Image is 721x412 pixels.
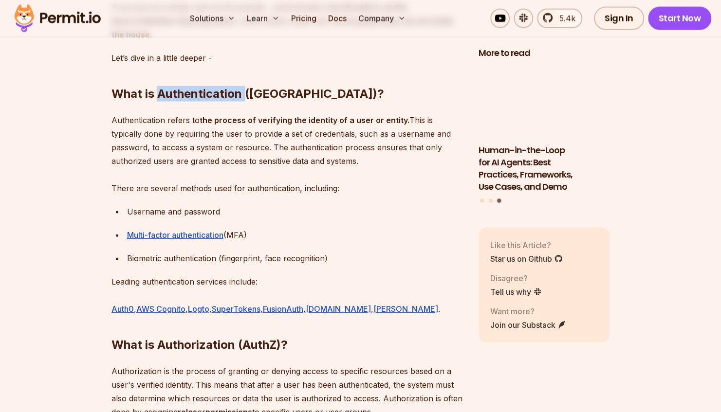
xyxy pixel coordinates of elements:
[111,16,453,39] strong: inside the house
[489,198,493,202] button: Go to slide 2
[111,304,134,314] a: Auth0
[111,113,463,195] p: Authentication refers to This is typically done by requiring the user to provide a set of credent...
[490,252,563,264] a: Star us on Github
[594,7,644,30] a: Sign In
[212,304,260,314] a: SuperTokens
[490,286,542,297] a: Tell us why
[537,9,582,28] a: 5.4k
[243,9,283,28] button: Learn
[490,239,563,251] p: Like this Article?
[127,228,463,242] p: (MFA)
[479,65,610,193] a: Human-in-the-Loop for AI Agents: Best Practices, Frameworks, Use Cases, and DemoHuman-in-the-Loop...
[200,115,409,125] strong: the process of verifying the identity of a user or entity.
[111,51,463,65] p: Let’s dive in a little deeper -
[186,9,239,28] button: Solutions
[111,47,463,102] h2: What is Authentication ([GEOGRAPHIC_DATA])?
[306,304,371,314] a: [DOMAIN_NAME]
[479,144,610,192] h3: Human-in-the-Loop for AI Agents: Best Practices, Frameworks, Use Cases, and Demo
[490,272,542,284] p: Disagree?
[10,2,105,35] img: Permit logo
[479,65,610,139] img: Human-in-the-Loop for AI Agents: Best Practices, Frameworks, Use Cases, and Demo
[490,319,566,330] a: Join our Substack
[354,9,409,28] button: Company
[479,65,610,204] div: Posts
[373,304,438,314] a: [PERSON_NAME]
[554,13,575,24] span: 5.4k
[497,198,501,203] button: Go to slide 3
[263,304,303,314] a: FusionAuth
[648,7,712,30] a: Start Now
[127,205,463,218] p: Username and password
[111,298,463,353] h2: What is Authorization (AuthZ)?
[127,251,463,265] p: Biometric authentication (fingerprint, face recognition)
[490,305,566,317] p: Want more?
[127,230,223,240] a: Multi-factor authentication
[479,65,610,193] li: 3 of 3
[324,9,351,28] a: Docs
[111,275,463,316] p: Leading authentication services include: , , , , , , .
[480,198,484,202] button: Go to slide 1
[188,304,209,314] a: Logto
[136,304,185,314] a: AWS Cognito
[287,9,320,28] a: Pricing
[479,47,610,59] h2: More to read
